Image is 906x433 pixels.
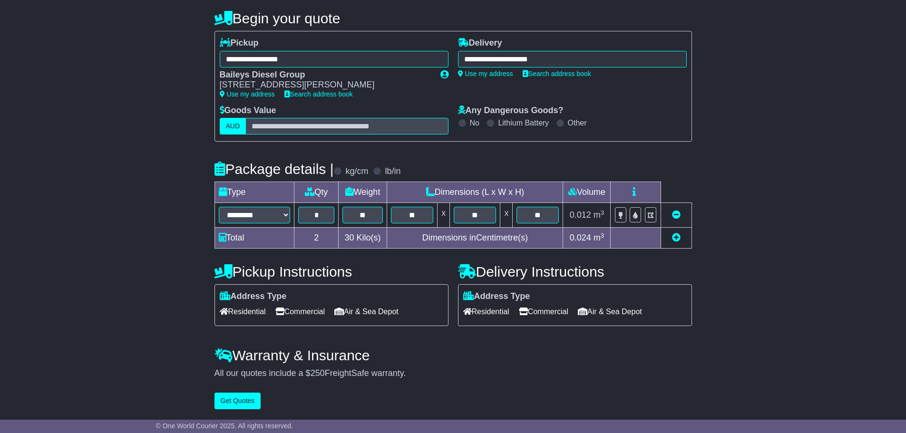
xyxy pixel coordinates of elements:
span: Commercial [519,304,568,319]
td: 2 [294,228,338,249]
label: lb/in [385,166,400,177]
span: Air & Sea Depot [334,304,399,319]
h4: Package details | [214,161,334,177]
label: Address Type [220,291,287,302]
h4: Delivery Instructions [458,264,692,279]
span: 250 [311,368,325,378]
label: AUD [220,118,246,135]
td: Weight [338,182,387,203]
td: x [500,203,513,228]
label: Lithium Battery [498,118,549,127]
span: m [594,233,604,242]
td: Volume [563,182,611,203]
span: 0.024 [570,233,591,242]
label: Address Type [463,291,530,302]
td: x [438,203,450,228]
label: Other [568,118,587,127]
sup: 3 [601,232,604,239]
label: Delivery [458,38,502,48]
div: Baileys Diesel Group [220,70,431,80]
label: No [470,118,479,127]
h4: Pickup Instructions [214,264,448,279]
td: Kilo(s) [338,228,387,249]
span: Residential [220,304,266,319]
td: Dimensions (L x W x H) [387,182,563,203]
label: Pickup [220,38,259,48]
a: Use my address [220,90,275,98]
span: Air & Sea Depot [578,304,642,319]
label: Any Dangerous Goods? [458,106,564,116]
a: Search address book [284,90,353,98]
label: kg/cm [345,166,368,177]
a: Use my address [458,70,513,77]
sup: 3 [601,209,604,216]
span: 0.012 [570,210,591,220]
h4: Begin your quote [214,10,692,26]
td: Total [214,228,294,249]
div: All our quotes include a $ FreightSafe warranty. [214,368,692,379]
span: m [594,210,604,220]
span: © One World Courier 2025. All rights reserved. [156,422,293,430]
div: [STREET_ADDRESS][PERSON_NAME] [220,80,431,90]
button: Get Quotes [214,393,261,409]
a: Search address book [523,70,591,77]
td: Type [214,182,294,203]
td: Dimensions in Centimetre(s) [387,228,563,249]
td: Qty [294,182,338,203]
a: Remove this item [672,210,681,220]
span: 30 [345,233,354,242]
h4: Warranty & Insurance [214,347,692,363]
span: Residential [463,304,509,319]
span: Commercial [275,304,325,319]
label: Goods Value [220,106,276,116]
a: Add new item [672,233,681,242]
